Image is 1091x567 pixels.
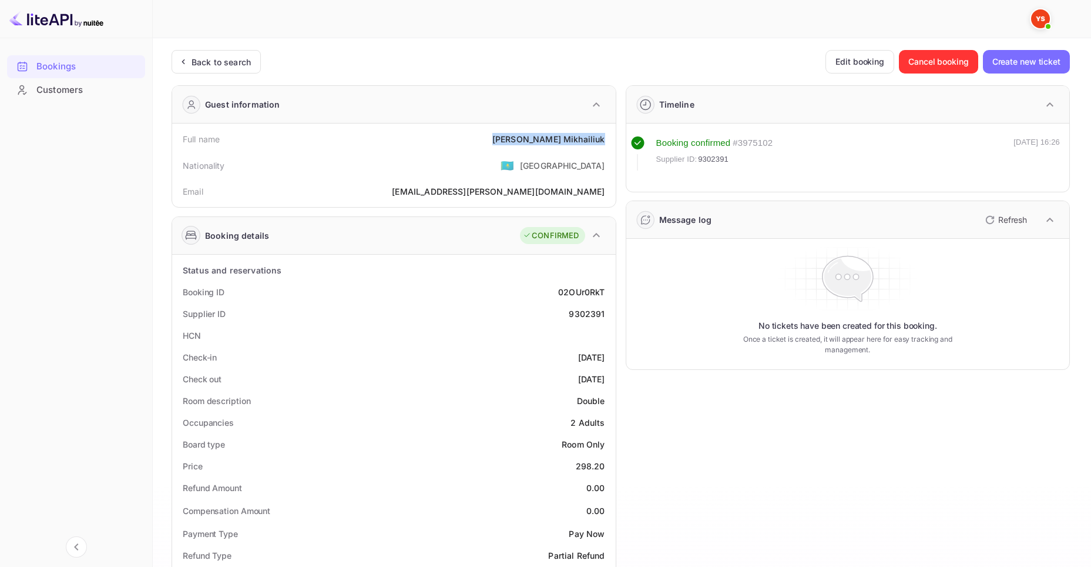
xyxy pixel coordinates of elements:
[558,286,605,298] div: 02OUr0RkT
[586,482,605,494] div: 0.00
[36,84,139,97] div: Customers
[825,50,894,74] button: Edit booking
[183,549,231,562] div: Refund Type
[586,505,605,517] div: 0.00
[183,528,238,540] div: Payment Type
[205,229,269,242] div: Booking details
[569,308,605,320] div: 9302391
[9,9,103,28] img: LiteAPI logo
[7,79,145,101] a: Customers
[192,56,251,68] div: Back to search
[183,159,225,172] div: Nationality
[7,55,145,78] div: Bookings
[183,185,203,198] div: Email
[7,79,145,102] div: Customers
[1013,136,1060,171] div: [DATE] 16:26
[998,214,1027,226] p: Refresh
[576,460,605,472] div: 298.20
[899,50,978,74] button: Cancel booking
[983,50,1070,74] button: Create new ticket
[183,505,270,517] div: Compensation Amount
[733,136,773,150] div: # 3975102
[183,460,203,472] div: Price
[183,482,242,494] div: Refund Amount
[569,528,605,540] div: Pay Now
[570,416,605,429] div: 2 Adults
[7,55,145,77] a: Bookings
[758,320,937,332] p: No tickets have been created for this booking.
[183,308,226,320] div: Supplier ID
[520,159,605,172] div: [GEOGRAPHIC_DATA]
[66,536,87,558] button: Collapse navigation
[205,98,280,111] div: Guest information
[492,133,605,145] div: [PERSON_NAME] Mikhailiuk
[523,230,579,242] div: CONFIRMED
[698,154,729,165] span: 9302391
[183,373,221,385] div: Check out
[183,416,234,429] div: Occupancies
[1031,9,1050,28] img: Yandex Support
[562,438,605,451] div: Room Only
[577,395,605,407] div: Double
[183,133,220,145] div: Full name
[659,98,694,111] div: Timeline
[548,549,605,562] div: Partial Refund
[978,211,1032,229] button: Refresh
[578,373,605,385] div: [DATE]
[729,334,967,355] p: Once a ticket is created, it will appear here for easy tracking and management.
[578,351,605,363] div: [DATE]
[36,60,139,74] div: Bookings
[656,154,697,165] span: Supplier ID:
[183,395,250,407] div: Room description
[183,438,225,451] div: Board type
[392,185,605,198] div: [EMAIL_ADDRESS][PERSON_NAME][DOMAIN_NAME]
[183,286,224,298] div: Booking ID
[183,351,217,363] div: Check-in
[501,155,514,176] span: United States
[183,264,281,276] div: Status and reservations
[183,329,201,342] div: HCN
[659,214,712,226] div: Message log
[656,136,731,150] div: Booking confirmed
